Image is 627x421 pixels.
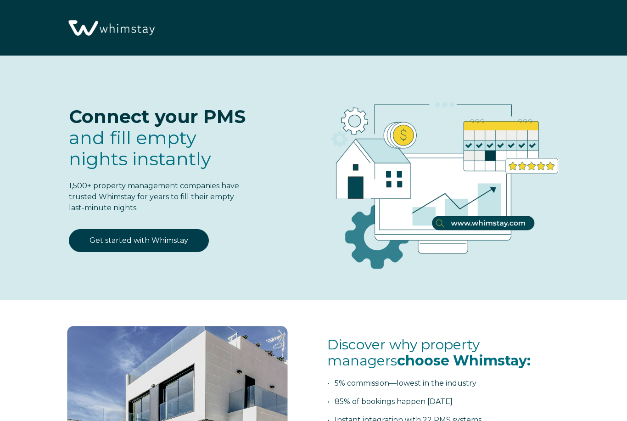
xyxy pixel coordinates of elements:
[64,5,157,52] img: Whimstay Logo-02 1
[69,105,246,128] span: Connect your PMS
[69,229,209,252] a: Get started with Whimstay
[280,74,599,283] img: RBO Ilustrations-03
[327,336,531,369] span: Discover why property managers
[69,126,211,170] span: fill empty nights instantly
[327,379,476,387] span: • 5% commission—lowest in the industry
[327,397,453,406] span: • 85% of bookings happen [DATE]
[69,181,239,212] span: 1,500+ property management companies have trusted Whimstay for years to fill their empty last-min...
[69,126,211,170] span: and
[397,352,531,369] span: choose Whimstay:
